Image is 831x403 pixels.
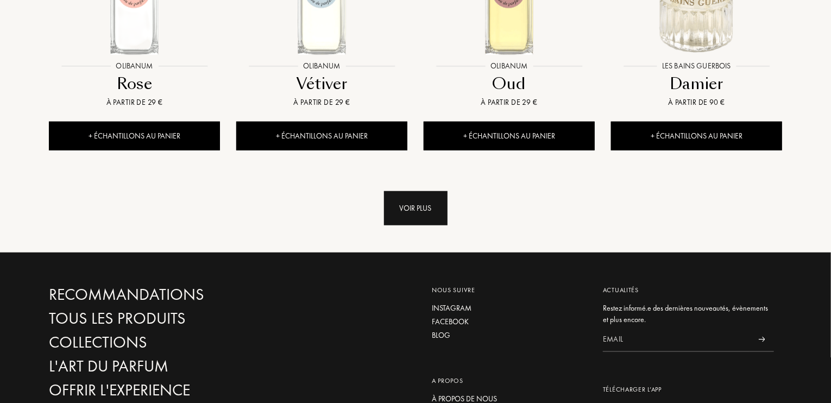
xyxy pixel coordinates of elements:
[432,285,587,295] div: Nous suivre
[603,385,774,394] div: Télécharger L’app
[236,122,407,150] div: + Échantillons au panier
[53,97,216,108] div: À partir de 29 €
[603,285,774,295] div: Actualités
[432,376,587,386] div: A propos
[424,122,595,150] div: + Échantillons au panier
[432,316,587,328] a: Facebook
[432,330,587,341] a: Blog
[49,333,282,352] a: Collections
[49,357,282,376] a: L'Art du Parfum
[603,328,750,352] input: Email
[49,122,220,150] div: + Échantillons au panier
[611,122,782,150] div: + Échantillons au panier
[432,303,587,314] a: Instagram
[384,191,448,225] div: Voir plus
[49,381,282,400] a: Offrir l'experience
[758,337,765,342] img: news_send.svg
[603,303,774,325] div: Restez informé.e des dernières nouveautés, évènements et plus encore.
[615,97,778,108] div: À partir de 90 €
[428,97,590,108] div: À partir de 29 €
[49,309,282,328] a: Tous les produits
[49,285,282,304] a: Recommandations
[241,97,403,108] div: À partir de 29 €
